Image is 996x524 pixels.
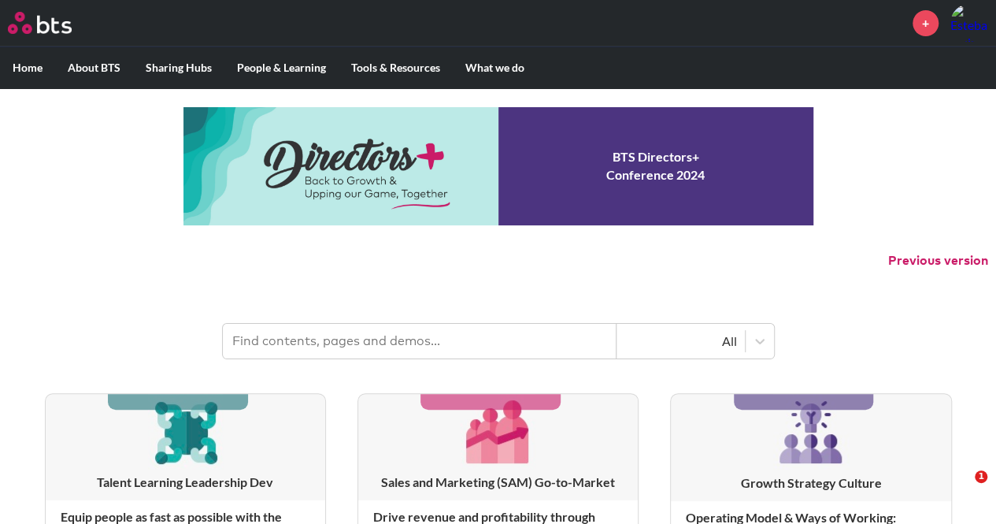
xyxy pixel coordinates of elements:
[8,12,72,34] img: BTS Logo
[461,394,535,469] img: [object Object]
[339,47,453,88] label: Tools & Resources
[773,394,849,470] img: [object Object]
[358,474,638,491] h3: Sales and Marketing (SAM) Go-to-Market
[46,474,325,491] h3: Talent Learning Leadership Dev
[148,394,223,469] img: [object Object]
[942,470,980,508] iframe: Intercom live chat
[671,474,950,492] h3: Growth Strategy Culture
[975,470,987,483] span: 1
[183,107,813,225] a: Conference 2024
[224,47,339,88] label: People & Learning
[950,4,988,42] a: Profile
[624,333,737,350] div: All
[133,47,224,88] label: Sharing Hubs
[888,252,988,269] button: Previous version
[8,12,101,34] a: Go home
[453,47,537,88] label: What we do
[950,4,988,42] img: Esteban Quiroga
[913,10,939,36] a: +
[55,47,133,88] label: About BTS
[223,324,616,359] input: Find contents, pages and demos...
